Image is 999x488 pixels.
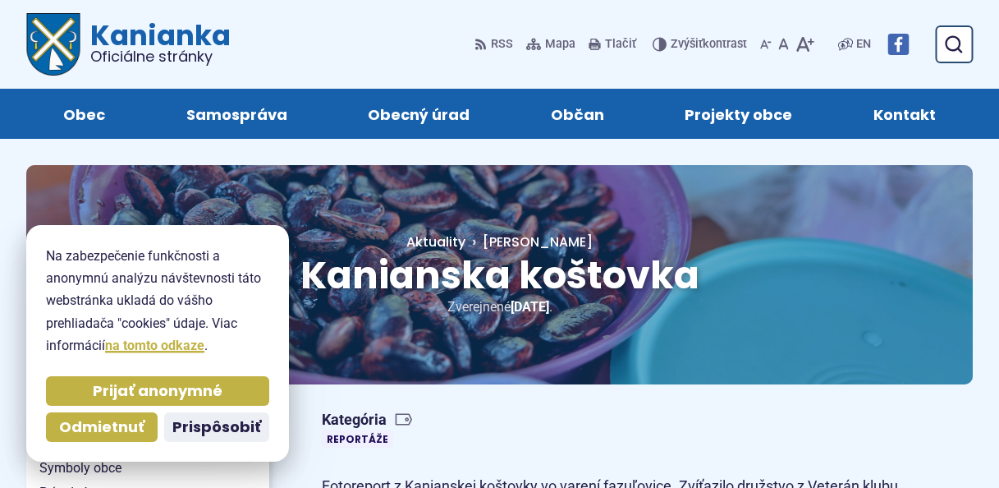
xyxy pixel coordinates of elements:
a: RSS [474,27,516,62]
a: Symboly obce [26,456,269,481]
p: Na zabezpečenie funkčnosti a anonymnú analýzu návštevnosti táto webstránka ukladá do vášho prehli... [46,245,269,357]
span: Odmietnuť [59,418,144,437]
a: Mapa [523,27,579,62]
span: Zvýšiť [671,37,703,51]
img: Prejsť na Facebook stránku [887,34,909,55]
span: Kanianska koštovka [300,249,699,302]
button: Zväčšiť veľkosť písma [792,27,818,62]
a: Občan [527,89,629,139]
img: Prejsť na domovskú stránku [26,13,80,76]
a: Reportáže [322,430,393,448]
span: Mapa [545,35,575,54]
span: Tlačiť [605,38,636,52]
span: [PERSON_NAME] [483,232,593,251]
button: Zvýšiťkontrast [653,27,750,62]
a: Aktuality [406,232,465,251]
span: Symboly obce [39,456,256,481]
span: Kategória [322,411,413,430]
span: Obec [63,89,105,139]
button: Tlačiť [585,27,639,62]
a: Samospráva [163,89,312,139]
span: [DATE] [511,299,549,315]
span: kontrast [671,38,747,52]
span: Obecný úrad [368,89,470,139]
span: Prijať anonymné [93,382,222,401]
button: Nastaviť pôvodnú veľkosť písma [775,27,792,62]
span: Projekty obce [685,89,792,139]
a: Projekty obce [661,89,817,139]
span: Kontakt [873,89,936,139]
p: Zverejnené . [79,296,920,318]
a: Obec [39,89,130,139]
a: Kontakt [850,89,960,139]
button: Zmenšiť veľkosť písma [757,27,775,62]
a: Logo Kanianka, prejsť na domovskú stránku. [26,13,231,76]
a: na tomto odkaze [105,338,204,353]
span: EN [856,35,871,54]
a: [PERSON_NAME] [465,232,593,251]
span: Oficiálne stránky [90,49,231,64]
button: Prijať anonymné [46,376,269,406]
a: Obecný úrad [344,89,494,139]
span: Prispôsobiť [172,418,261,437]
span: Samospráva [186,89,287,139]
span: Občan [551,89,604,139]
a: EN [853,35,874,54]
span: RSS [491,35,513,54]
span: Kanianka [80,21,231,64]
button: Prispôsobiť [164,412,269,442]
button: Odmietnuť [46,412,158,442]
